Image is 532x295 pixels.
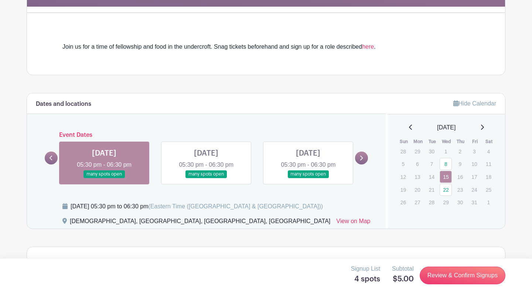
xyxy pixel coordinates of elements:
[482,197,495,208] p: 1
[411,184,423,195] p: 20
[351,264,380,273] p: Signup List
[468,184,480,195] p: 24
[454,138,468,145] th: Thu
[440,146,452,157] p: 1
[392,275,414,284] h5: $5.00
[440,158,452,170] a: 8
[437,123,456,132] span: [DATE]
[454,146,466,157] p: 2
[397,184,409,195] p: 19
[468,138,482,145] th: Fri
[440,197,452,208] p: 29
[58,132,355,139] h6: Event Dates
[411,158,423,170] p: 6
[454,184,466,195] p: 23
[482,138,497,145] th: Sat
[440,171,452,183] a: 15
[148,203,323,209] span: (Eastern Time ([GEOGRAPHIC_DATA] & [GEOGRAPHIC_DATA]))
[36,101,91,108] h6: Dates and locations
[397,197,409,208] p: 26
[425,138,440,145] th: Tue
[420,267,505,284] a: Review & Confirm Signups
[468,197,480,208] p: 31
[70,217,330,229] div: [DEMOGRAPHIC_DATA], [GEOGRAPHIC_DATA], [GEOGRAPHIC_DATA], [GEOGRAPHIC_DATA]
[397,138,411,145] th: Sun
[351,275,380,284] h5: 4 spots
[397,146,409,157] p: 28
[411,146,423,157] p: 29
[468,158,480,170] p: 10
[454,158,466,170] p: 9
[482,158,495,170] p: 11
[426,184,438,195] p: 21
[426,171,438,183] p: 14
[440,184,452,196] a: 22
[62,42,470,51] div: Join us for a time of fellowship and food in the undercroft. Snag tickets beforehand and sign up ...
[411,138,425,145] th: Mon
[482,184,495,195] p: 25
[392,264,414,273] p: Subtotal
[362,44,374,50] a: here
[397,171,409,183] p: 12
[454,197,466,208] p: 30
[482,146,495,157] p: 4
[411,171,423,183] p: 13
[426,197,438,208] p: 28
[453,100,496,107] a: Hide Calendar
[71,202,323,211] div: [DATE] 05:30 pm to 06:30 pm
[397,158,409,170] p: 5
[454,171,466,183] p: 16
[468,171,480,183] p: 17
[426,146,438,157] p: 30
[482,171,495,183] p: 18
[336,217,370,229] a: View on Map
[468,146,480,157] p: 3
[426,158,438,170] p: 7
[411,197,423,208] p: 27
[439,138,454,145] th: Wed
